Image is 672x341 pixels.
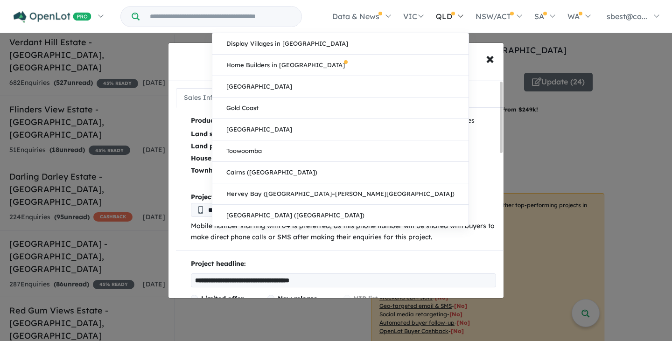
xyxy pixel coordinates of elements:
p: Bed Bath Car from $ to $ [191,152,496,164]
b: House & Land: [191,154,239,162]
a: Home Builders in [GEOGRAPHIC_DATA] [212,55,469,76]
a: Toowoomba [212,140,469,162]
p: Bed Bath Car from $ to $ [191,164,496,176]
b: Land sizes [191,130,225,138]
span: New release [278,294,317,303]
img: Phone icon [198,206,203,214]
a: Cairns ([GEOGRAPHIC_DATA]) [212,162,469,183]
a: [GEOGRAPHIC_DATA] [212,76,469,97]
input: Try estate name, suburb, builder or developer [141,7,300,27]
span: × [486,48,494,68]
img: Openlot PRO Logo White [14,11,91,23]
p: from $ to [191,140,496,152]
b: Land prices [191,142,229,150]
a: [GEOGRAPHIC_DATA] ([GEOGRAPHIC_DATA]) [212,205,469,226]
div: Sales Info [184,92,217,104]
b: Townhouses: [191,166,233,174]
p: from m to m [191,128,496,140]
a: Hervey Bay ([GEOGRAPHIC_DATA]–[PERSON_NAME][GEOGRAPHIC_DATA]) [212,183,469,205]
b: Product types: [191,115,239,128]
span: Limited offer [201,294,244,303]
b: Project Sales Phone Number [191,192,496,203]
span: sbest@co... [607,12,647,21]
p: Project headline: [191,258,496,270]
a: Display Villages in [GEOGRAPHIC_DATA] [212,33,469,55]
p: Mobile number starting with 04 is preferred, as this phone number will be shared with buyers to m... [191,221,496,243]
a: Gold Coast [212,97,469,119]
a: [GEOGRAPHIC_DATA] [212,119,469,140]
